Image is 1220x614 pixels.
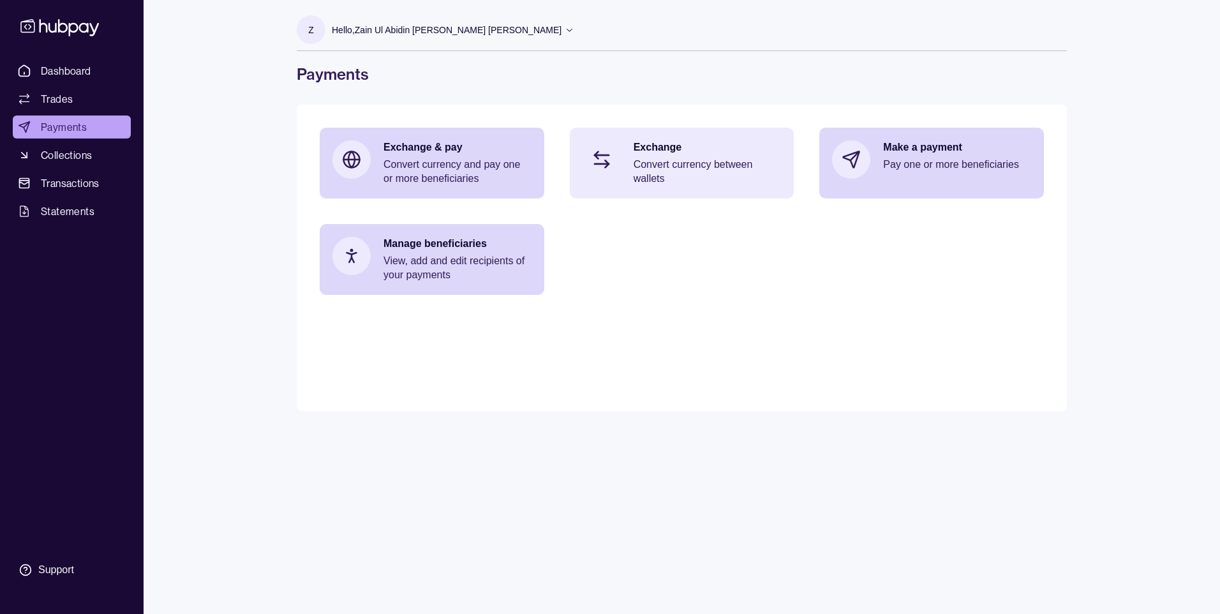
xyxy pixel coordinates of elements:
[41,147,92,163] span: Collections
[570,128,794,198] a: ExchangeConvert currency between wallets
[41,204,94,219] span: Statements
[41,91,73,107] span: Trades
[13,87,131,110] a: Trades
[38,563,74,577] div: Support
[41,63,91,79] span: Dashboard
[634,140,782,154] p: Exchange
[297,64,1067,84] h1: Payments
[819,128,1044,191] a: Make a paymentPay one or more beneficiaries
[634,158,782,186] p: Convert currency between wallets
[13,172,131,195] a: Transactions
[308,23,314,37] p: Z
[320,128,544,198] a: Exchange & payConvert currency and pay one or more beneficiaries
[883,140,1031,154] p: Make a payment
[41,176,100,191] span: Transactions
[41,119,87,135] span: Payments
[320,224,544,295] a: Manage beneficiariesView, add and edit recipients of your payments
[13,557,131,583] a: Support
[383,254,532,282] p: View, add and edit recipients of your payments
[13,59,131,82] a: Dashboard
[383,158,532,186] p: Convert currency and pay one or more beneficiaries
[13,144,131,167] a: Collections
[332,23,562,37] p: Hello, Zain Ul Abidin [PERSON_NAME] [PERSON_NAME]
[383,140,532,154] p: Exchange & pay
[383,237,532,251] p: Manage beneficiaries
[883,158,1031,172] p: Pay one or more beneficiaries
[13,116,131,139] a: Payments
[13,200,131,223] a: Statements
